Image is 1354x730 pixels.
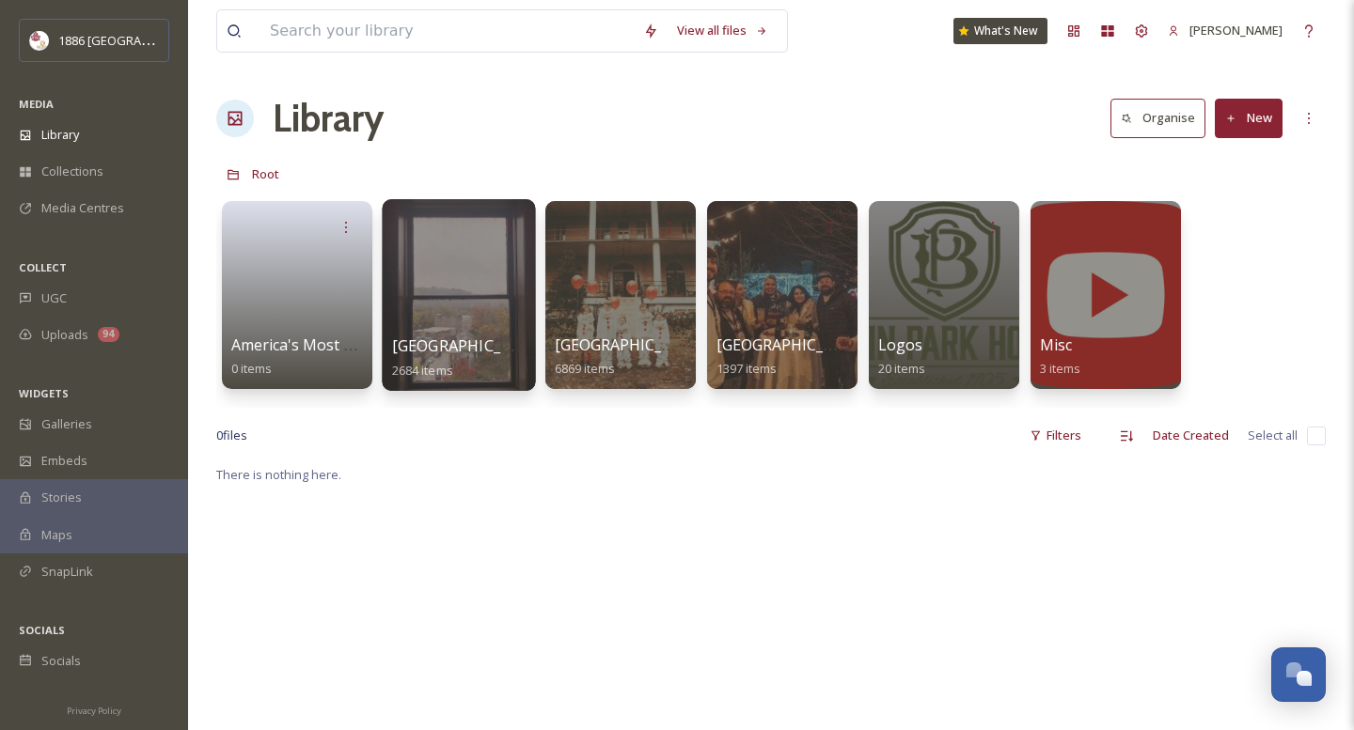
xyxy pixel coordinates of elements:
span: Maps [41,526,72,544]
span: SnapLink [41,563,93,581]
span: 20 items [878,360,925,377]
span: Stories [41,489,82,506]
span: Media Centres [41,199,124,217]
div: Date Created [1143,417,1238,454]
button: Organise [1110,99,1205,137]
a: America's Most Haunted Hotel0 items [231,336,447,377]
span: [GEOGRAPHIC_DATA] [392,335,546,356]
span: [PERSON_NAME] [1189,22,1283,39]
button: Open Chat [1271,647,1326,702]
span: 0 file s [216,427,247,444]
a: Privacy Policy [67,698,121,721]
span: Logos [878,334,922,355]
span: 0 items [231,360,272,377]
a: [GEOGRAPHIC_DATA]1397 items [716,336,868,377]
a: Library [273,90,384,147]
img: logos.png [30,31,49,50]
span: America's Most Haunted Hotel [231,334,447,355]
span: SOCIALS [19,623,65,637]
span: [GEOGRAPHIC_DATA] [555,334,706,355]
div: 94 [98,327,119,342]
span: Privacy Policy [67,705,121,717]
span: Galleries [41,415,92,433]
a: View all files [668,12,778,49]
span: Misc [1040,334,1072,355]
div: Filters [1020,417,1091,454]
span: There is nothing here. [216,466,341,483]
span: Socials [41,652,81,670]
a: What's New [953,18,1047,44]
span: COLLECT [19,260,67,274]
span: Uploads [41,326,88,344]
span: 3 items [1040,360,1080,377]
a: Logos20 items [878,336,925,377]
span: Root [252,165,279,182]
a: [GEOGRAPHIC_DATA]2684 items [392,337,546,379]
span: MEDIA [19,97,54,111]
span: 1886 [GEOGRAPHIC_DATA] [58,31,207,49]
a: [GEOGRAPHIC_DATA]6869 items [555,336,706,377]
span: Select all [1248,427,1298,444]
span: 1397 items [716,360,777,377]
a: [PERSON_NAME] [1158,12,1292,49]
input: Search your library [260,10,634,52]
span: UGC [41,289,67,307]
span: Collections [41,163,103,180]
span: 6869 items [555,360,615,377]
a: Root [252,163,279,185]
span: [GEOGRAPHIC_DATA] [716,334,868,355]
span: WIDGETS [19,386,69,400]
span: Embeds [41,452,87,470]
a: Misc3 items [1040,336,1080,377]
span: 2684 items [392,361,453,378]
button: New [1215,99,1283,137]
span: Library [41,126,79,144]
